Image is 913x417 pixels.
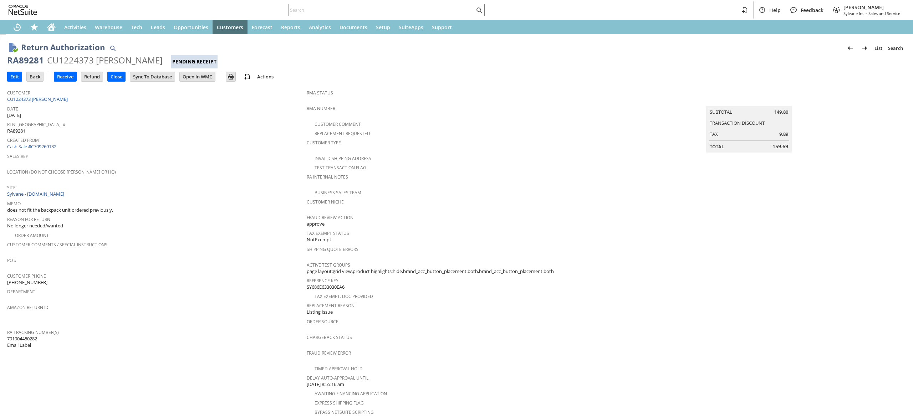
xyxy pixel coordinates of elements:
[307,236,331,243] span: NotExempt
[7,128,25,134] span: RA89281
[340,24,367,31] span: Documents
[315,130,370,137] a: Replacement Requested
[7,55,44,66] div: RA89281
[7,106,18,112] a: Date
[307,319,338,325] a: Order Source
[315,293,373,299] a: Tax Exempt. Doc Provided
[307,140,341,146] a: Customer Type
[7,257,17,263] a: PO #
[226,72,235,81] img: Print
[7,222,63,229] span: No longer needed/wanted
[252,24,272,31] span: Forecast
[432,24,452,31] span: Support
[372,20,394,34] a: Setup
[43,20,60,34] a: Home
[7,96,70,102] a: CU1224373 [PERSON_NAME]
[30,23,39,31] svg: Shortcuts
[846,44,855,52] img: Previous
[81,72,103,81] input: Refund
[376,24,390,31] span: Setup
[307,381,344,388] span: [DATE] 8:55:16 am
[217,24,243,31] span: Customers
[315,391,387,397] a: Awaiting Financing Application
[779,131,788,138] span: 9.89
[7,289,35,295] a: Department
[307,268,554,275] span: page layout:grid view,product highlights:hide,brand_acc_button_placement:both,brand_acc_button_pl...
[289,6,475,14] input: Search
[60,20,91,34] a: Activities
[7,207,113,213] span: does not fit the backpack unit ordered previously.
[9,20,26,34] a: Recent Records
[9,5,37,15] svg: logo
[475,6,483,14] svg: Search
[307,262,350,268] a: Active Test Groups
[7,137,39,143] a: Created From
[7,112,21,119] span: [DATE]
[7,216,50,222] a: Reason For Return
[47,23,56,31] svg: Home
[769,7,781,14] span: Help
[281,24,300,31] span: Reports
[307,221,325,227] span: approve
[868,11,900,16] span: Sales and Service
[127,20,147,34] a: Tech
[772,143,788,150] span: 159.69
[15,232,49,238] a: Order Amount
[307,334,352,340] a: Chargeback Status
[315,155,371,161] a: Invalid Shipping Address
[254,73,276,80] a: Actions
[7,201,21,207] a: Memo
[307,90,333,96] a: RMA Status
[307,375,368,381] a: Delay Auto-Approval Until
[307,284,345,290] span: SY686E633030EA6
[706,95,792,106] caption: Summary
[7,122,66,128] a: Rtn. [GEOGRAPHIC_DATA]. #
[315,366,363,372] a: Timed Approval Hold
[305,20,335,34] a: Analytics
[801,7,823,14] span: Feedback
[307,174,348,180] a: RA Internal Notes
[13,23,21,31] svg: Recent Records
[428,20,456,34] a: Support
[843,11,864,16] span: Sylvane Inc
[885,42,906,54] a: Search
[243,72,251,81] img: add-record.svg
[7,191,66,197] a: Sylvane - [DOMAIN_NAME]
[307,105,335,112] a: RMA Number
[7,72,22,81] input: Edit
[307,230,349,236] a: Tax Exempt Status
[108,72,125,81] input: Close
[7,90,30,96] a: Customer
[7,273,46,279] a: Customer Phone
[7,304,49,310] a: Amazon Return ID
[309,24,331,31] span: Analytics
[130,72,175,81] input: Sync To Database
[399,24,423,31] span: SuiteApps
[91,20,127,34] a: Warehouse
[171,55,218,68] div: Pending Receipt
[147,20,169,34] a: Leads
[174,24,208,31] span: Opportunities
[248,20,277,34] a: Forecast
[315,400,364,406] a: Express Shipping Flag
[7,329,59,335] a: RA Tracking Number(s)
[21,41,105,53] h1: Return Authorization
[7,143,56,150] a: Cash Sale #C709269132
[169,20,213,34] a: Opportunities
[394,20,428,34] a: SuiteApps
[335,20,372,34] a: Documents
[27,72,43,81] input: Back
[307,350,351,356] a: Fraud Review Error
[7,153,28,159] a: Sales Rep
[710,109,732,115] a: Subtotal
[108,44,117,52] img: Quick Find
[7,242,107,248] a: Customer Comments / Special Instructions
[860,44,869,52] img: Next
[95,24,122,31] span: Warehouse
[872,42,885,54] a: List
[7,335,37,349] span: 791904450282 Email Label
[710,143,724,150] a: Total
[843,4,900,11] span: [PERSON_NAME]
[151,24,165,31] span: Leads
[277,20,305,34] a: Reports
